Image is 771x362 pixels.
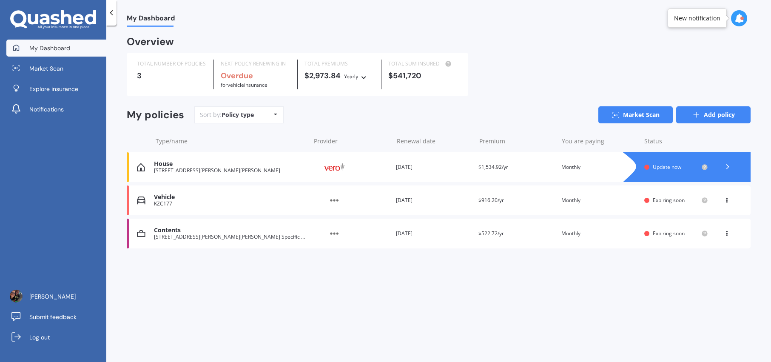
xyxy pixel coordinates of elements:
div: You are paying [562,137,637,145]
a: Explore insurance [6,80,106,97]
div: Sort by: [200,111,254,119]
div: Type/name [156,137,307,145]
span: Update now [653,163,681,171]
img: Other [313,192,356,208]
div: Yearly [344,72,358,81]
div: [STREET_ADDRESS][PERSON_NAME][PERSON_NAME] Specific Items Total: [154,234,306,240]
a: Add policy [676,106,751,123]
div: Monthly [561,163,637,171]
a: Notifications [6,101,106,118]
div: New notification [674,14,720,23]
div: KZC177 [154,201,306,207]
span: $1,534.92/yr [478,163,508,171]
span: Expiring soon [653,230,685,237]
div: Renewal date [397,137,472,145]
img: Vero [313,159,356,175]
div: Contents [154,227,306,234]
div: 3 [137,71,207,80]
span: Expiring soon [653,197,685,204]
span: [PERSON_NAME] [29,292,76,301]
span: $522.72/yr [478,230,504,237]
div: TOTAL PREMIUMS [304,60,374,68]
b: Overdue [221,71,253,81]
a: Market Scan [6,60,106,77]
span: Log out [29,333,50,342]
div: [DATE] [396,163,472,171]
div: TOTAL NUMBER OF POLICIES [137,60,207,68]
span: for Vehicle insurance [221,81,267,88]
span: My Dashboard [29,44,70,52]
div: [STREET_ADDRESS][PERSON_NAME][PERSON_NAME] [154,168,306,174]
div: [DATE] [396,229,472,238]
a: Log out [6,329,106,346]
span: $916.20/yr [478,197,504,204]
img: House [137,163,145,171]
a: Market Scan [598,106,673,123]
div: TOTAL SUM INSURED [388,60,458,68]
span: Market Scan [29,64,63,73]
img: picture [10,290,23,302]
img: Vehicle [137,196,145,205]
span: Notifications [29,105,64,114]
div: Status [644,137,708,145]
div: Monthly [561,196,637,205]
div: [DATE] [396,196,472,205]
a: Submit feedback [6,308,106,325]
div: House [154,160,306,168]
div: Vehicle [154,194,306,201]
div: Overview [127,37,174,46]
span: Submit feedback [29,313,77,321]
div: Provider [314,137,390,145]
img: Other [313,225,356,242]
img: Contents [137,229,145,238]
span: Explore insurance [29,85,78,93]
a: [PERSON_NAME] [6,288,106,305]
div: Monthly [561,229,637,238]
div: $2,973.84 [304,71,374,81]
div: NEXT POLICY RENEWING IN [221,60,290,68]
div: Policy type [222,111,254,119]
div: My policies [127,109,184,121]
div: $541,720 [388,71,458,80]
span: My Dashboard [127,14,175,26]
div: Premium [479,137,555,145]
a: My Dashboard [6,40,106,57]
